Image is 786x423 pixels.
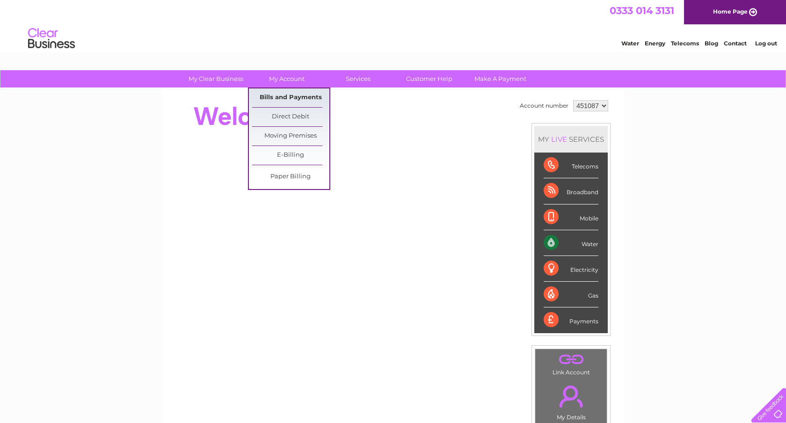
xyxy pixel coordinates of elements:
[535,349,607,378] td: Link Account
[252,88,329,107] a: Bills and Payments
[177,70,255,88] a: My Clear Business
[28,24,75,53] img: logo.png
[544,204,598,230] div: Mobile
[544,282,598,307] div: Gas
[544,153,598,178] div: Telecoms
[755,40,777,47] a: Log out
[544,178,598,204] div: Broadband
[544,230,598,256] div: Water
[544,307,598,333] div: Payments
[248,70,326,88] a: My Account
[173,5,615,45] div: Clear Business is a trading name of Verastar Limited (registered in [GEOGRAPHIC_DATA] No. 3667643...
[462,70,539,88] a: Make A Payment
[544,256,598,282] div: Electricity
[538,351,604,368] a: .
[252,108,329,126] a: Direct Debit
[320,70,397,88] a: Services
[645,40,665,47] a: Energy
[610,5,674,16] a: 0333 014 3131
[549,135,569,144] div: LIVE
[517,98,571,114] td: Account number
[724,40,747,47] a: Contact
[534,126,608,153] div: MY SERVICES
[671,40,699,47] a: Telecoms
[621,40,639,47] a: Water
[538,380,604,413] a: .
[391,70,468,88] a: Customer Help
[252,127,329,146] a: Moving Premises
[252,168,329,186] a: Paper Billing
[252,146,329,165] a: E-Billing
[705,40,718,47] a: Blog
